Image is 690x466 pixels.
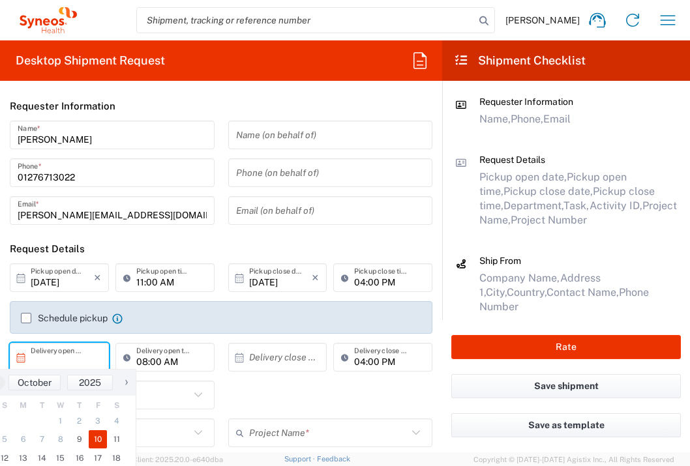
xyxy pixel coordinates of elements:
[312,267,319,288] i: ×
[503,199,563,212] span: Department,
[511,214,587,226] span: Project Number
[511,113,543,125] span: Phone,
[479,272,560,284] span: Company Name,
[107,412,126,430] span: 4
[89,430,108,448] span: 10
[479,255,521,266] span: Ship From
[94,267,101,288] i: ×
[117,374,136,390] span: ›
[137,8,475,33] input: Shipment, tracking or reference number
[79,377,101,388] span: 2025
[14,399,33,412] th: weekday
[479,113,511,125] span: Name,
[107,399,126,412] th: weekday
[486,286,507,299] span: City,
[479,154,545,165] span: Request Details
[70,430,89,448] span: 9
[52,412,70,430] span: 1
[543,113,571,125] span: Email
[590,199,642,212] span: Activity ID,
[451,413,681,437] button: Save as template
[70,412,89,430] span: 2
[505,14,580,26] span: [PERSON_NAME]
[10,242,85,255] h2: Request Details
[67,375,113,390] button: 2025
[473,454,674,465] span: Copyright © [DATE]-[DATE] Agistix Inc., All Rights Reserved
[89,412,108,430] span: 3
[8,375,61,390] button: October
[16,53,165,68] h2: Desktop Shipment Request
[479,171,567,183] span: Pickup open date,
[284,455,317,463] a: Support
[10,100,115,113] h2: Requester Information
[507,286,547,299] span: Country,
[116,375,136,390] button: ›
[33,399,52,412] th: weekday
[451,335,681,359] button: Rate
[451,374,681,398] button: Save shipment
[454,53,586,68] h2: Shipment Checklist
[52,430,70,448] span: 8
[70,399,89,412] th: weekday
[547,286,619,299] span: Contact Name,
[317,455,350,463] a: Feedback
[503,185,593,197] span: Pickup close date,
[18,377,52,388] span: October
[479,96,573,107] span: Requester Information
[52,399,70,412] th: weekday
[33,430,52,448] span: 7
[14,430,33,448] span: 6
[563,199,590,212] span: Task,
[21,313,108,323] label: Schedule pickup
[107,430,126,448] span: 11
[132,456,223,463] span: Client: 2025.20.0-e640dba
[89,399,108,412] th: weekday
